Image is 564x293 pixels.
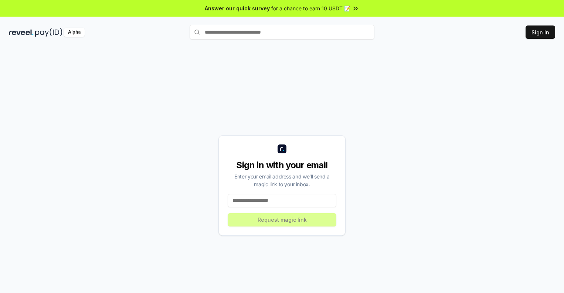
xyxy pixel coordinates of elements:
[205,4,270,12] span: Answer our quick survey
[526,25,555,39] button: Sign In
[278,144,286,153] img: logo_small
[9,28,34,37] img: reveel_dark
[64,28,85,37] div: Alpha
[228,173,336,188] div: Enter your email address and we’ll send a magic link to your inbox.
[271,4,350,12] span: for a chance to earn 10 USDT 📝
[228,159,336,171] div: Sign in with your email
[35,28,62,37] img: pay_id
